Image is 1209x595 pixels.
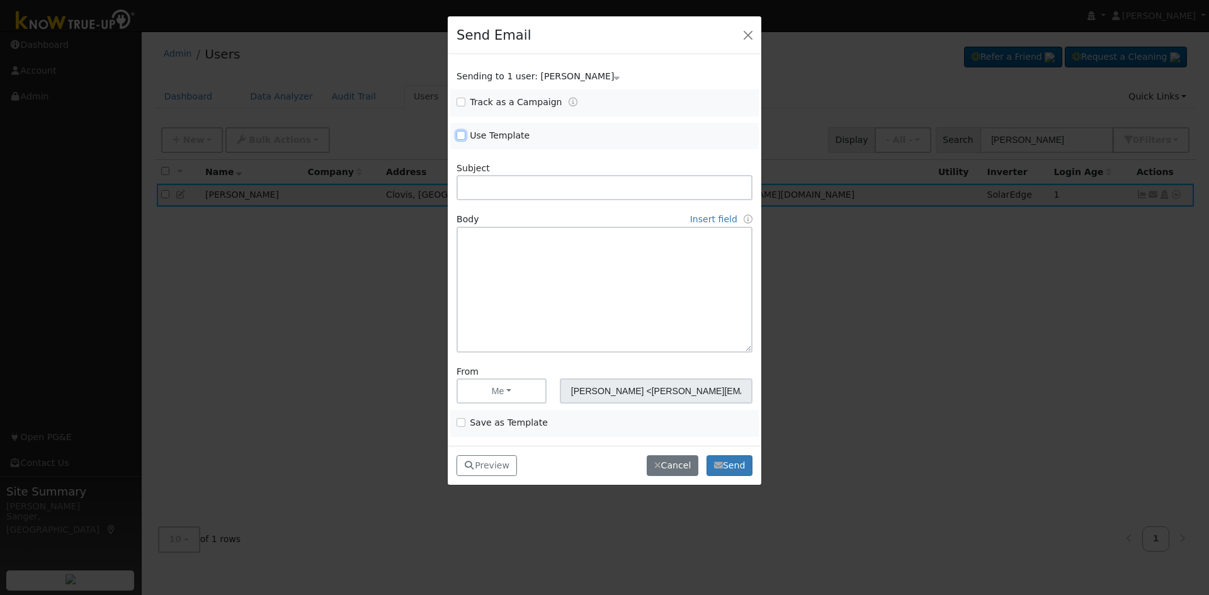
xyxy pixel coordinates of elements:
[457,378,547,404] button: Me
[707,455,752,477] button: Send
[457,25,531,45] h4: Send Email
[457,455,517,477] button: Preview
[457,365,479,378] label: From
[457,213,479,226] label: Body
[457,162,490,175] label: Subject
[457,98,465,106] input: Track as a Campaign
[470,416,548,429] label: Save as Template
[450,70,759,83] div: Show users
[744,214,752,224] a: Fields
[457,418,465,427] input: Save as Template
[470,129,530,142] label: Use Template
[690,214,737,224] a: Insert field
[647,455,698,477] button: Cancel
[569,97,577,107] a: Tracking Campaigns
[457,131,465,140] input: Use Template
[470,96,562,109] label: Track as a Campaign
